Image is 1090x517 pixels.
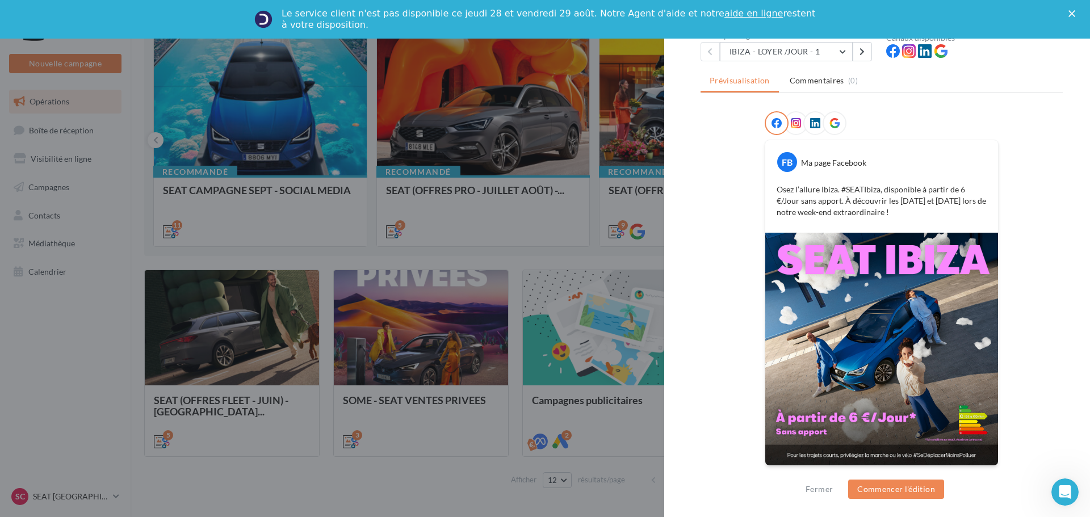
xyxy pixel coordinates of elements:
iframe: Intercom live chat [1051,478,1079,506]
div: Fermer [1068,10,1080,17]
p: Osez l’allure Ibiza. #SEATIbiza, disponible à partir de 6 €/Jour sans apport. À découvrir les [DA... [777,184,987,218]
button: Fermer [801,482,837,496]
div: Ma page Facebook [801,157,866,169]
div: FB [777,152,797,172]
span: (0) [848,76,858,85]
button: IBIZA - LOYER /JOUR - 1 [720,42,853,61]
a: aide en ligne [724,8,783,19]
span: Commentaires [790,75,844,86]
button: Commencer l'édition [848,480,944,499]
div: Le service client n'est pas disponible ce jeudi 28 et vendredi 29 août. Notre Agent d'aide et not... [282,8,817,31]
div: Cross-posting [701,32,877,40]
img: Profile image for Service-Client [254,10,272,28]
div: La prévisualisation est non-contractuelle [765,466,999,481]
div: Canaux disponibles [886,34,1063,42]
